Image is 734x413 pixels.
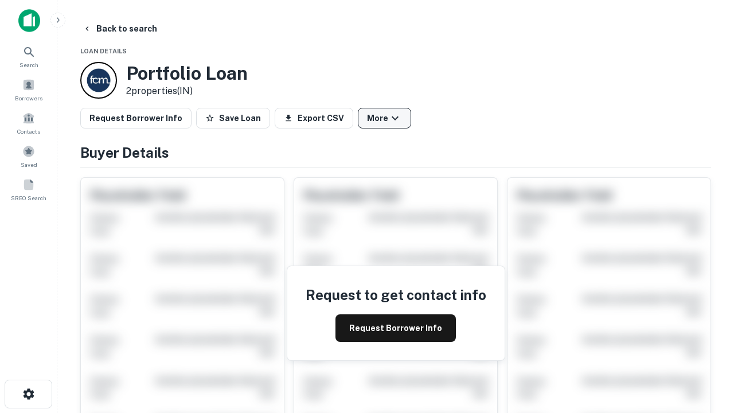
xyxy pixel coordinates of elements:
[196,108,270,128] button: Save Loan
[3,107,54,138] a: Contacts
[3,41,54,72] a: Search
[21,160,37,169] span: Saved
[80,48,127,54] span: Loan Details
[335,314,456,342] button: Request Borrower Info
[78,18,162,39] button: Back to search
[358,108,411,128] button: More
[17,127,40,136] span: Contacts
[677,321,734,376] iframe: Chat Widget
[15,93,42,103] span: Borrowers
[3,141,54,172] a: Saved
[275,108,353,128] button: Export CSV
[126,84,248,98] p: 2 properties (IN)
[80,108,192,128] button: Request Borrower Info
[126,63,248,84] h3: Portfolio Loan
[11,193,46,202] span: SREO Search
[3,174,54,205] a: SREO Search
[19,60,38,69] span: Search
[3,74,54,105] a: Borrowers
[80,142,711,163] h4: Buyer Details
[18,9,40,32] img: capitalize-icon.png
[306,285,486,305] h4: Request to get contact info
